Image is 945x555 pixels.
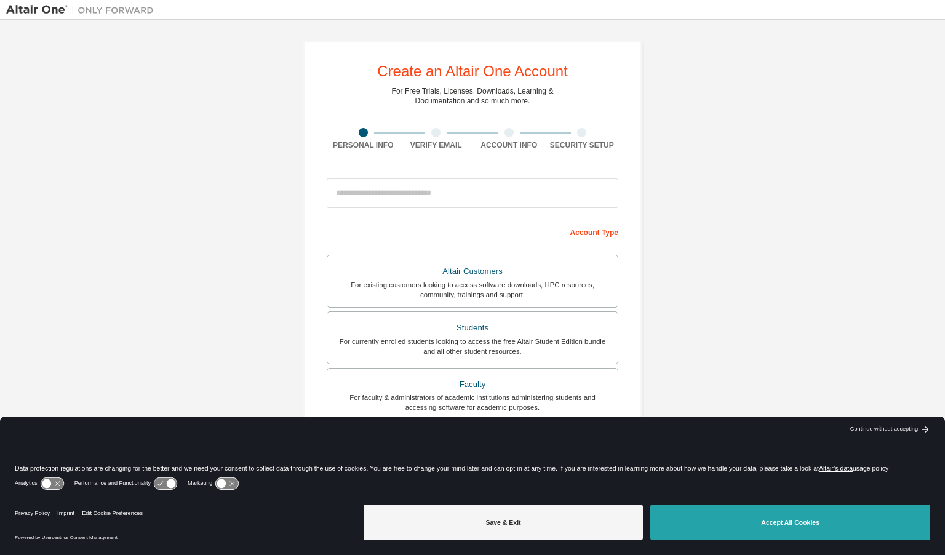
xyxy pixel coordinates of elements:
div: Account Info [472,140,546,150]
div: For Free Trials, Licenses, Downloads, Learning & Documentation and so much more. [392,86,554,106]
div: Faculty [335,376,610,393]
div: For faculty & administrators of academic institutions administering students and accessing softwa... [335,393,610,412]
div: Verify Email [400,140,473,150]
div: Personal Info [327,140,400,150]
div: For existing customers looking to access software downloads, HPC resources, community, trainings ... [335,280,610,300]
img: Altair One [6,4,160,16]
div: Create an Altair One Account [377,64,568,79]
div: For currently enrolled students looking to access the free Altair Student Edition bundle and all ... [335,337,610,356]
div: Security Setup [546,140,619,150]
div: Account Type [327,222,618,241]
div: Altair Customers [335,263,610,280]
div: Students [335,319,610,337]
